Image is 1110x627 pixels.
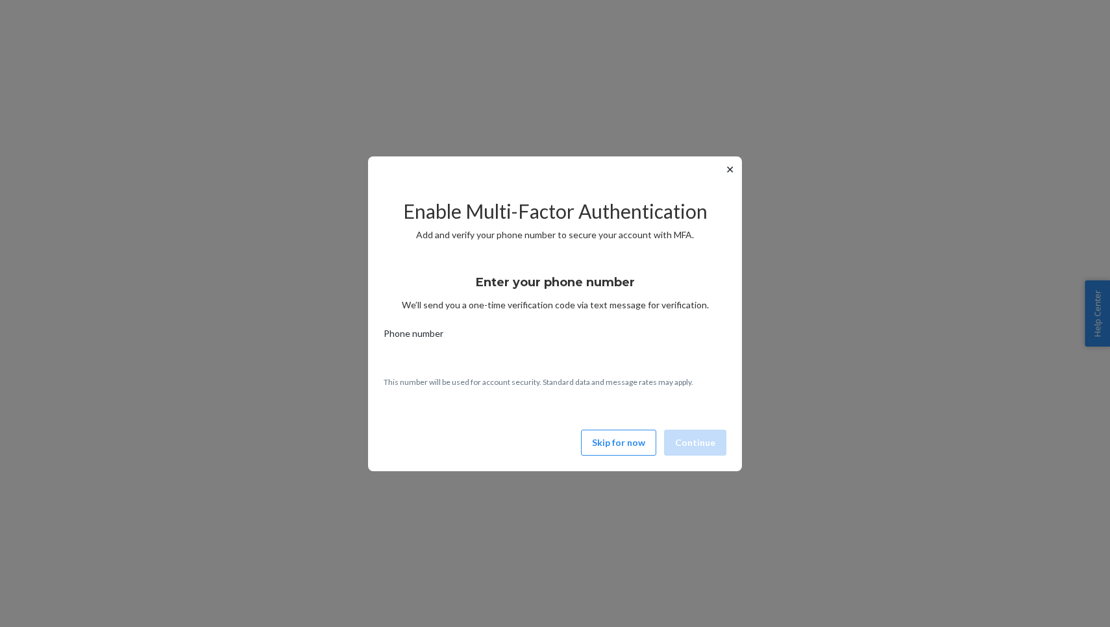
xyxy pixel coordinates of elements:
p: This number will be used for account security. Standard data and message rates may apply. [384,376,726,387]
div: We’ll send you a one-time verification code via text message for verification. [384,264,726,312]
span: Phone number [384,327,443,345]
button: Skip for now [581,430,656,456]
button: ✕ [723,162,737,177]
button: Continue [664,430,726,456]
h2: Enable Multi-Factor Authentication [384,201,726,222]
h3: Enter your phone number [476,274,635,291]
p: Add and verify your phone number to secure your account with MFA. [384,228,726,241]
